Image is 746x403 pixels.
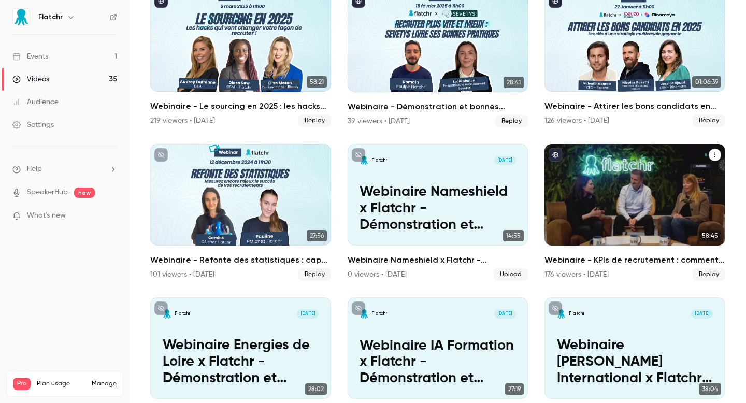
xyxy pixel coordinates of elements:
[691,309,713,318] span: [DATE]
[27,164,42,175] span: Help
[557,337,713,386] p: Webinaire [PERSON_NAME] International x Flatchr - Démonstration et bonnes pratiques de recrutement
[12,164,117,175] li: help-dropdown-opener
[692,76,721,88] span: 01:06:39
[348,254,528,266] h2: Webinaire Nameshield x Flatchr - Démonstration et bonnes pratiques de recrutement
[544,254,725,266] h2: Webinaire - KPIs de recrutement : comment mesurer le succès de son recrutement ?
[569,311,584,317] p: Flatchr
[495,115,528,127] span: Replay
[150,100,331,112] h2: Webinaire - Le sourcing en 2025 : les hacks qui vont changer votre façon de recruter
[360,338,516,387] p: Webinaire IA Formation x Flatchr - Démonstration et bonnes pratiques de recrutement
[371,157,387,164] p: Flatchr
[12,120,54,130] div: Settings
[150,269,214,280] div: 101 viewers • [DATE]
[503,230,524,241] span: 14:55
[27,210,66,221] span: What's new
[12,51,48,62] div: Events
[74,188,95,198] span: new
[12,74,49,84] div: Videos
[298,268,331,281] span: Replay
[154,148,168,162] button: unpublished
[12,97,59,107] div: Audience
[38,12,63,22] h6: Flatchr
[544,100,725,112] h2: Webinaire - Attirer les bons candidats en 2025 : les clés d’une stratégie multicanale gagnante
[13,9,30,25] img: Flatchr
[544,144,725,281] li: Webinaire - KPIs de recrutement : comment mesurer le succès de son recrutement ?
[352,301,365,315] button: unpublished
[699,230,721,241] span: 58:45
[549,148,562,162] button: published
[544,144,725,281] a: 58:45Webinaire - KPIs de recrutement : comment mesurer le succès de son recrutement ?176 viewers ...
[504,77,524,88] span: 28:41
[544,269,609,280] div: 176 viewers • [DATE]
[37,380,85,388] span: Plan usage
[305,383,327,395] span: 28:02
[13,378,31,390] span: Pro
[699,383,721,395] span: 38:04
[105,211,117,221] iframe: Noticeable Trigger
[163,337,319,386] p: Webinaire Energies de Loire x Flatchr - Démonstration et bonnes pratiques de recrutement
[175,311,190,317] p: Flatchr
[348,100,528,113] h2: Webinaire - Démonstration et bonnes pratiques de recrutement - Flatchr x Sevetys
[307,230,327,241] span: 27:56
[154,301,168,315] button: unpublished
[27,187,68,198] a: SpeakerHub
[352,148,365,162] button: unpublished
[693,114,725,127] span: Replay
[494,309,516,318] span: [DATE]
[505,383,524,395] span: 27:19
[307,76,327,88] span: 58:21
[150,144,331,281] a: 27:56Webinaire - Refonte des statistiques : cap sur une nouvelle ère !101 viewers • [DATE]Replay
[544,116,609,126] div: 126 viewers • [DATE]
[150,144,331,281] li: Webinaire - Refonte des statistiques : cap sur une nouvelle ère !
[348,116,410,126] div: 39 viewers • [DATE]
[150,116,215,126] div: 219 viewers • [DATE]
[360,184,516,233] p: Webinaire Nameshield x Flatchr - Démonstration et bonnes pratiques de recrutement
[92,380,117,388] a: Manage
[297,309,319,318] span: [DATE]
[348,144,528,281] a: Webinaire Nameshield x Flatchr - Démonstration et bonnes pratiques de recrutementFlatchr[DATE]Web...
[549,301,562,315] button: unpublished
[348,144,528,281] li: Webinaire Nameshield x Flatchr - Démonstration et bonnes pratiques de recrutement
[371,311,387,317] p: Flatchr
[298,114,331,127] span: Replay
[494,156,516,165] span: [DATE]
[150,254,331,266] h2: Webinaire - Refonte des statistiques : cap sur une nouvelle ère !
[693,268,725,281] span: Replay
[494,268,528,281] span: Upload
[348,269,407,280] div: 0 viewers • [DATE]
